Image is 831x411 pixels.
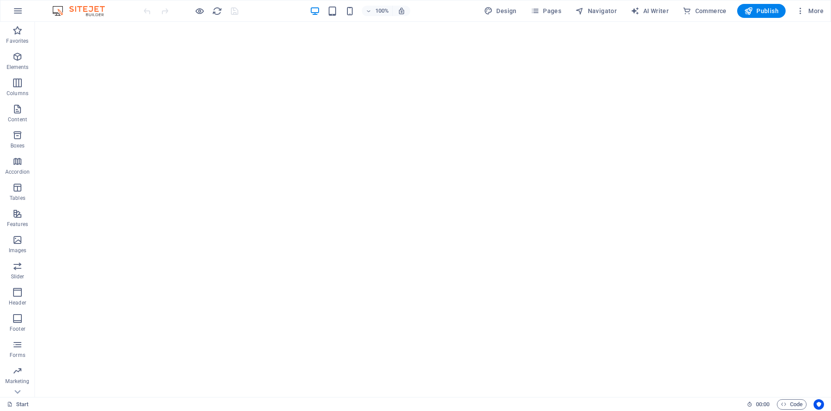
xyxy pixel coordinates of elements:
button: Publish [737,4,786,18]
i: Reload page [212,6,222,16]
p: Elements [7,64,29,71]
p: Content [8,116,27,123]
p: Marketing [5,378,29,385]
p: Images [9,247,27,254]
button: 100% [362,6,393,16]
span: Navigator [575,7,617,15]
p: Columns [7,90,28,97]
span: Design [484,7,517,15]
a: Click to cancel selection. Double-click to open Pages [7,399,29,410]
button: Pages [527,4,565,18]
p: Tables [10,195,25,202]
div: Design (Ctrl+Alt+Y) [481,4,520,18]
button: Usercentrics [814,399,824,410]
span: More [796,7,824,15]
button: More [793,4,827,18]
span: Publish [744,7,779,15]
p: Features [7,221,28,228]
p: Favorites [6,38,28,45]
p: Header [9,299,26,306]
button: Navigator [572,4,620,18]
button: Click here to leave preview mode and continue editing [194,6,205,16]
span: Pages [531,7,561,15]
span: AI Writer [631,7,669,15]
p: Slider [11,273,24,280]
p: Footer [10,325,25,332]
button: Code [777,399,807,410]
p: Forms [10,352,25,359]
span: Commerce [683,7,727,15]
button: reload [212,6,222,16]
i: On resize automatically adjust zoom level to fit chosen device. [398,7,405,15]
p: Accordion [5,168,30,175]
h6: Session time [747,399,770,410]
button: AI Writer [627,4,672,18]
button: Design [481,4,520,18]
h6: 100% [375,6,389,16]
span: 00 00 [756,399,769,410]
button: Commerce [679,4,730,18]
span: : [762,401,763,408]
p: Boxes [10,142,25,149]
img: Editor Logo [50,6,116,16]
span: Code [781,399,803,410]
